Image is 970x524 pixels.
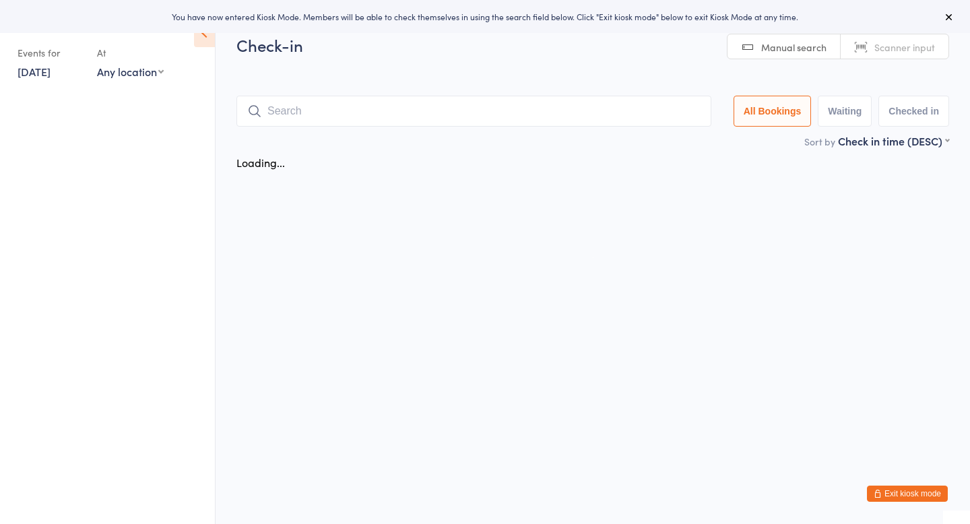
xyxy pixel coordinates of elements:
[761,40,827,54] span: Manual search
[97,42,164,64] div: At
[236,34,949,56] h2: Check-in
[867,486,948,502] button: Exit kiosk mode
[236,96,711,127] input: Search
[818,96,872,127] button: Waiting
[734,96,812,127] button: All Bookings
[874,40,935,54] span: Scanner input
[22,11,948,22] div: You have now entered Kiosk Mode. Members will be able to check themselves in using the search fie...
[838,133,949,148] div: Check in time (DESC)
[236,155,285,170] div: Loading...
[18,64,51,79] a: [DATE]
[878,96,949,127] button: Checked in
[97,64,164,79] div: Any location
[18,42,84,64] div: Events for
[804,135,835,148] label: Sort by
